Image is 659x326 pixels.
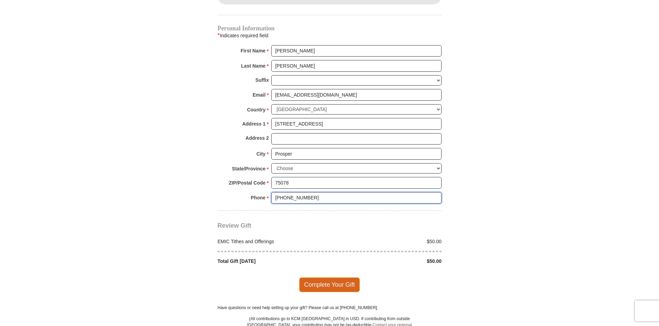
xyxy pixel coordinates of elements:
strong: Email [253,90,265,100]
strong: Address 1 [242,119,266,129]
div: Indicates required field [217,31,442,40]
p: Have questions or need help setting up your gift? Please call us at [PHONE_NUMBER]. [217,305,442,311]
strong: Address 2 [245,133,269,143]
div: $50.00 [329,258,445,265]
div: $50.00 [329,238,445,245]
strong: Suffix [255,75,269,85]
strong: First Name [241,46,265,56]
strong: ZIP/Postal Code [229,178,266,188]
strong: Country [247,105,266,115]
div: EMIC Tithes and Offerings [214,238,330,245]
div: Total Gift [DATE] [214,258,330,265]
span: Complete Your Gift [299,277,360,292]
strong: Phone [251,193,266,202]
strong: Last Name [241,61,266,71]
strong: State/Province [232,164,265,174]
span: Review Gift [217,222,251,229]
strong: City [256,149,265,159]
h4: Personal Information [217,26,442,31]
